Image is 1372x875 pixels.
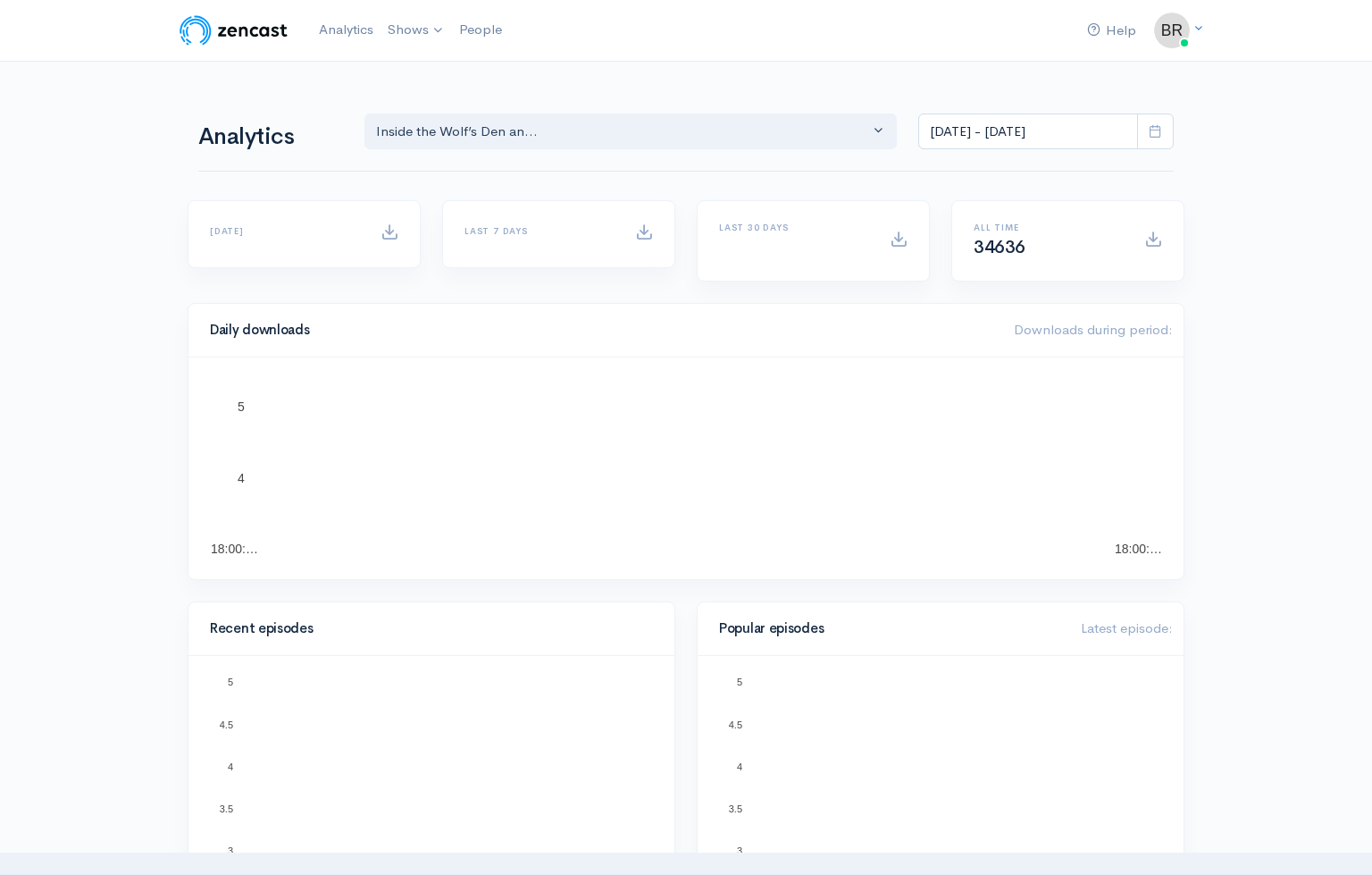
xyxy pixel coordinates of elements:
[918,114,1138,150] input: analytics date range selector
[719,677,1162,856] svg: A chart.
[228,677,233,687] text: 5
[220,719,233,729] text: 4.5
[974,223,1123,232] h6: All time
[464,226,614,236] h6: Last 7 days
[177,13,290,48] img: ZenCast Logo
[376,122,869,142] div: Inside the Wolf’s Den an...
[729,719,742,729] text: 4.5
[1311,814,1354,857] iframe: gist-messenger-bubble-iframe
[381,11,452,50] a: Shows
[238,471,245,485] text: 4
[737,846,742,856] text: 3
[210,379,1162,558] svg: A chart.
[210,621,642,636] h4: Recent episodes
[228,761,233,772] text: 4
[238,400,245,414] text: 5
[452,11,509,49] a: People
[210,323,992,338] h4: Daily downloads
[737,677,742,687] text: 5
[211,542,258,556] text: 18:00:…
[210,677,653,856] svg: A chart.
[1080,12,1143,50] a: Help
[312,11,381,49] a: Analytics
[364,114,897,150] button: Inside the Wolf’s Den an...
[1115,542,1162,556] text: 18:00:…
[198,124,343,150] h1: Analytics
[737,761,742,772] text: 4
[719,621,1059,636] h4: Popular episodes
[220,803,233,814] text: 3.5
[1154,13,1190,48] img: ...
[1014,321,1173,338] span: Downloads during period:
[719,223,868,232] h6: Last 30 days
[210,226,359,236] h6: [DATE]
[974,236,1025,258] span: 34636
[729,803,742,814] text: 3.5
[228,846,233,856] text: 3
[1081,619,1173,636] span: Latest episode:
